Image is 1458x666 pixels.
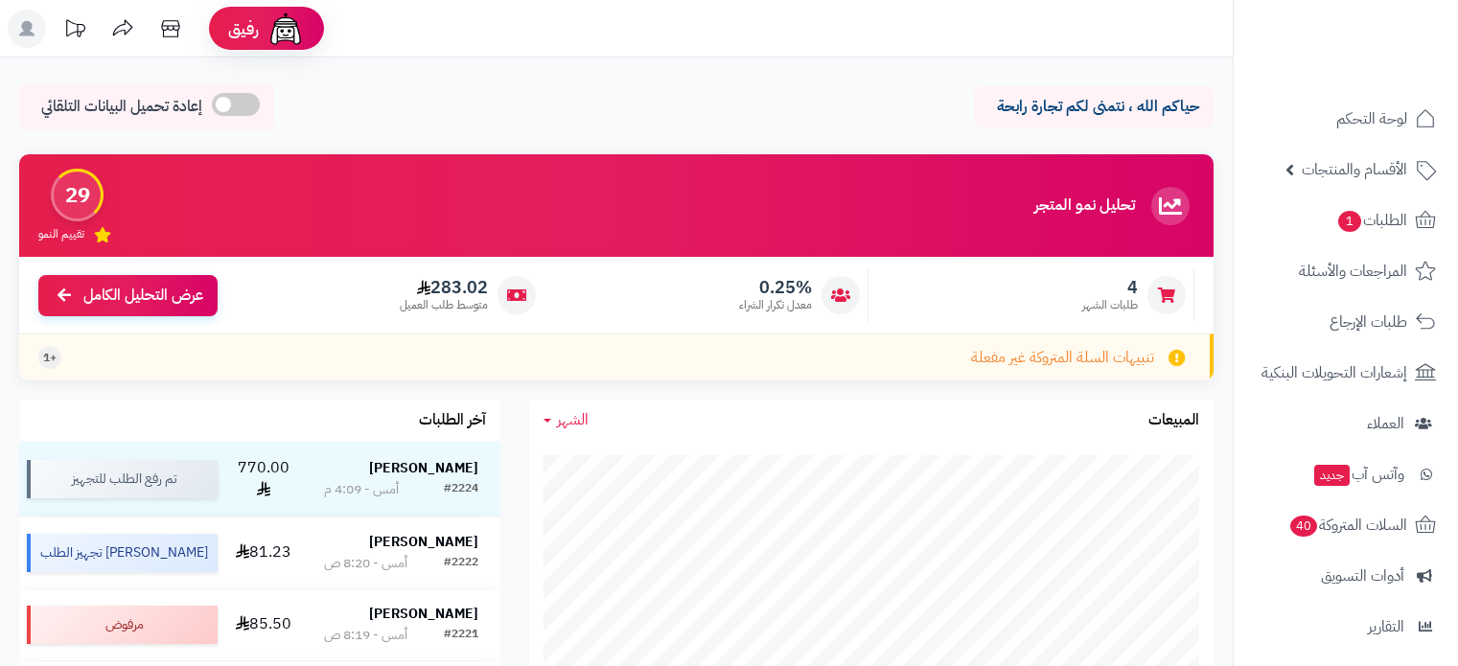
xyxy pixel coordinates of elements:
span: عرض التحليل الكامل [83,285,203,307]
a: لوحة التحكم [1245,96,1446,142]
div: #2222 [444,554,478,573]
span: وآتس آب [1312,461,1404,488]
a: الشهر [544,409,589,431]
a: الطلبات1 [1245,197,1446,243]
span: 283.02 [400,277,488,298]
h3: آخر الطلبات [419,412,486,429]
div: أمس - 8:20 ص [324,554,407,573]
span: +1 [43,350,57,366]
span: متوسط طلب العميل [400,297,488,313]
span: أدوات التسويق [1321,563,1404,589]
span: 1 [1337,210,1362,233]
div: أمس - 8:19 ص [324,626,407,645]
a: التقارير [1245,604,1446,650]
a: إشعارات التحويلات البنكية [1245,350,1446,396]
strong: [PERSON_NAME] [369,458,478,478]
span: تنبيهات السلة المتروكة غير مفعلة [971,347,1154,369]
span: الطلبات [1336,207,1407,234]
h3: المبيعات [1148,412,1199,429]
span: العملاء [1367,410,1404,437]
span: إعادة تحميل البيانات التلقائي [41,96,202,118]
div: #2221 [444,626,478,645]
td: 85.50 [225,589,302,660]
strong: [PERSON_NAME] [369,604,478,624]
div: أمس - 4:09 م [324,480,399,499]
a: تحديثات المنصة [51,10,99,53]
a: أدوات التسويق [1245,553,1446,599]
span: 40 [1289,515,1318,538]
span: التقارير [1368,613,1404,640]
img: ai-face.png [266,10,305,48]
div: مرفوض [27,606,218,644]
span: لوحة التحكم [1336,105,1407,132]
span: 4 [1082,277,1138,298]
span: إشعارات التحويلات البنكية [1261,359,1407,386]
a: العملاء [1245,401,1446,447]
a: وآتس آبجديد [1245,451,1446,497]
a: عرض التحليل الكامل [38,275,218,316]
span: الأقسام والمنتجات [1302,156,1407,183]
span: 0.25% [739,277,812,298]
p: حياكم الله ، نتمنى لكم تجارة رابحة [988,96,1199,118]
div: #2224 [444,480,478,499]
strong: [PERSON_NAME] [369,532,478,552]
a: السلات المتروكة40 [1245,502,1446,548]
span: السلات المتروكة [1288,512,1407,539]
span: تقييم النمو [38,226,84,242]
img: logo-2.png [1328,32,1440,72]
span: معدل تكرار الشراء [739,297,812,313]
td: 81.23 [225,517,302,588]
a: المراجعات والأسئلة [1245,248,1446,294]
span: الشهر [557,408,589,431]
span: طلبات الإرجاع [1330,309,1407,335]
span: طلبات الشهر [1082,297,1138,313]
div: [PERSON_NAME] تجهيز الطلب [27,534,218,572]
span: المراجعات والأسئلة [1299,258,1407,285]
span: جديد [1314,465,1350,486]
a: طلبات الإرجاع [1245,299,1446,345]
div: تم رفع الطلب للتجهيز [27,460,218,498]
td: 770.00 [225,442,302,517]
h3: تحليل نمو المتجر [1034,197,1135,215]
span: رفيق [228,17,259,40]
